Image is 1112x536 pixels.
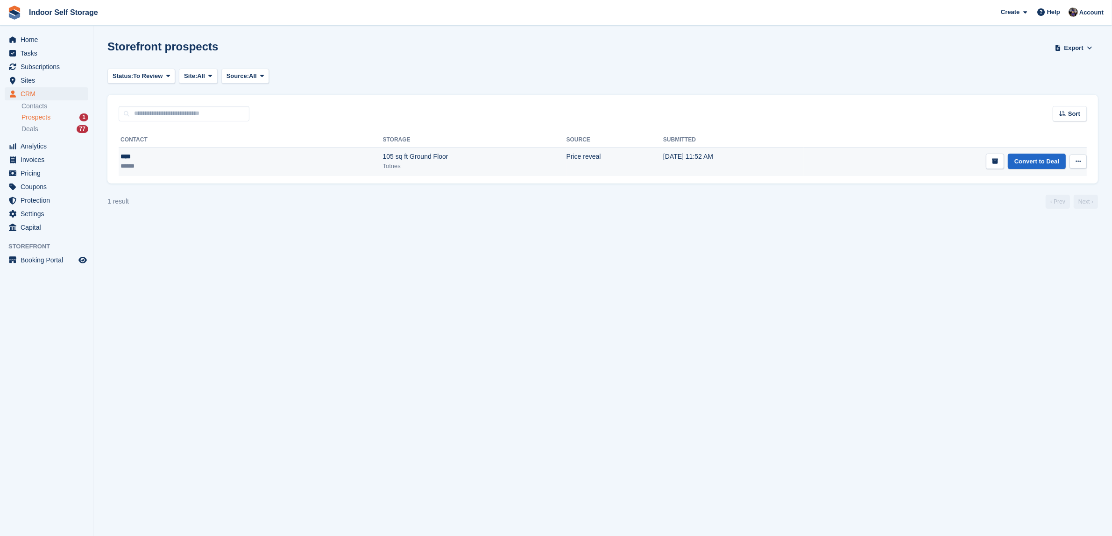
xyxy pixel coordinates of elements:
[21,194,77,207] span: Protection
[21,124,88,134] a: Deals 77
[1001,7,1020,17] span: Create
[21,167,77,180] span: Pricing
[184,71,197,81] span: Site:
[77,254,88,266] a: Preview store
[1064,43,1084,53] span: Export
[21,153,77,166] span: Invoices
[1053,40,1094,56] button: Export
[5,254,88,267] a: menu
[21,47,77,60] span: Tasks
[1046,195,1070,209] a: Previous
[119,133,383,148] th: Contact
[21,102,88,111] a: Contacts
[21,74,77,87] span: Sites
[179,69,218,84] button: Site: All
[21,87,77,100] span: CRM
[79,113,88,121] div: 1
[1047,7,1060,17] span: Help
[5,194,88,207] a: menu
[249,71,257,81] span: All
[5,60,88,73] a: menu
[7,6,21,20] img: stora-icon-8386f47178a22dfd0bd8f6a31ec36ba5ce8667c1dd55bd0f319d3a0aa187defe.svg
[5,207,88,220] a: menu
[1068,109,1080,119] span: Sort
[1069,7,1078,17] img: Sandra Pomeroy
[383,152,567,162] div: 105 sq ft Ground Floor
[133,71,163,81] span: To Review
[21,33,77,46] span: Home
[25,5,102,20] a: Indoor Self Storage
[21,125,38,134] span: Deals
[1008,154,1066,169] a: Convert to Deal
[5,221,88,234] a: menu
[5,180,88,193] a: menu
[221,69,269,84] button: Source: All
[567,133,663,148] th: Source
[663,133,804,148] th: Submitted
[21,60,77,73] span: Subscriptions
[1044,195,1100,209] nav: Page
[5,140,88,153] a: menu
[383,133,567,148] th: Storage
[1074,195,1098,209] a: Next
[21,113,88,122] a: Prospects 1
[107,197,129,206] div: 1 result
[663,147,804,176] td: [DATE] 11:52 AM
[197,71,205,81] span: All
[8,242,93,251] span: Storefront
[21,140,77,153] span: Analytics
[1079,8,1104,17] span: Account
[5,74,88,87] a: menu
[5,167,88,180] a: menu
[113,71,133,81] span: Status:
[5,33,88,46] a: menu
[21,113,50,122] span: Prospects
[107,40,218,53] h1: Storefront prospects
[21,254,77,267] span: Booking Portal
[5,47,88,60] a: menu
[5,153,88,166] a: menu
[227,71,249,81] span: Source:
[21,180,77,193] span: Coupons
[567,147,663,176] td: Price reveal
[77,125,88,133] div: 77
[5,87,88,100] a: menu
[107,69,175,84] button: Status: To Review
[21,221,77,234] span: Capital
[21,207,77,220] span: Settings
[383,162,567,171] div: Totnes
